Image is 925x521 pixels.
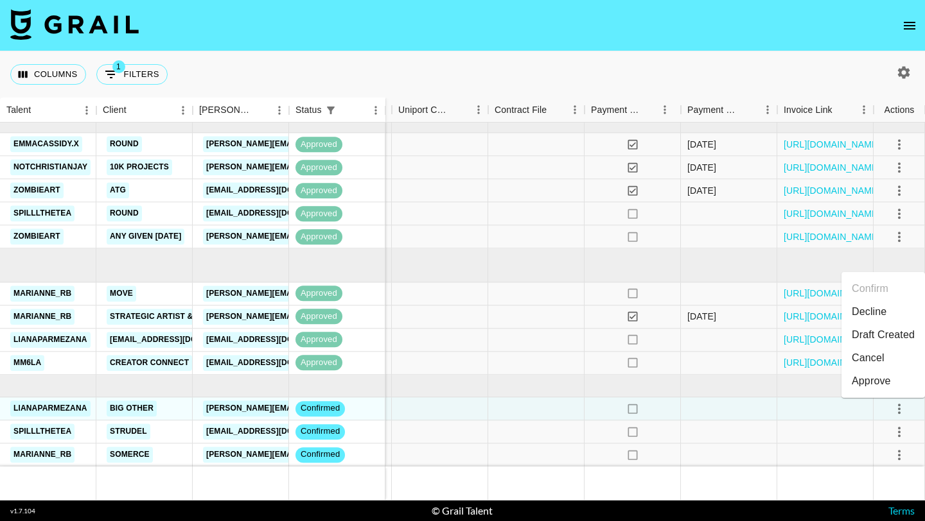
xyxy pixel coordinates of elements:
div: v 1.7.104 [10,507,35,515]
a: ATG [107,183,129,199]
a: Strudel [107,423,150,440]
button: Show filters [322,101,340,119]
a: MOVE [107,286,136,302]
button: Sort [340,101,358,119]
div: Invoice Link [777,98,874,123]
span: confirmed [295,403,345,415]
a: Terms [888,504,915,517]
div: Approve [852,373,891,389]
a: Big Other [107,400,157,416]
a: zombieart [10,183,64,199]
button: Menu [565,100,585,119]
a: [URL][DOMAIN_NAME] [784,161,881,174]
div: 22/08/2025 [687,161,716,174]
div: Invoice Notes [295,98,392,123]
li: Draft Created [841,323,925,346]
div: © Grail Talent [432,504,493,517]
div: Payment Sent Date [687,98,740,123]
button: select merge strategy [888,226,910,248]
button: select merge strategy [888,180,910,201]
a: Any given [DATE] [107,229,184,245]
button: select merge strategy [888,203,910,225]
div: Payment Sent [585,98,681,123]
span: confirmed [295,449,345,461]
a: zombieart [10,229,64,245]
span: approved [295,334,342,346]
div: 11/09/2025 [687,311,716,323]
button: select merge strategy [888,133,910,155]
a: Strategic Artist & Repertoire [107,309,249,325]
a: [URL][DOMAIN_NAME] [784,357,881,370]
button: Sort [127,101,145,119]
span: approved [295,162,342,174]
div: Uniport Contact Email [398,98,451,123]
a: marianne_rb [10,286,75,302]
a: [EMAIL_ADDRESS][DOMAIN_NAME] [203,183,347,199]
a: marianne_rb [10,447,75,463]
button: Sort [31,101,49,119]
button: Menu [758,100,777,119]
button: Menu [854,100,874,119]
button: Menu [270,101,289,120]
button: Menu [655,100,674,119]
a: spilllthetea [10,206,75,222]
a: [PERSON_NAME][EMAIL_ADDRESS][DOMAIN_NAME] [203,400,412,416]
span: approved [295,357,342,369]
a: spilllthetea [10,423,75,440]
button: select merge strategy [888,398,910,420]
a: [URL][DOMAIN_NAME] [784,184,881,197]
button: Sort [252,101,270,119]
a: [EMAIL_ADDRESS][DOMAIN_NAME] [203,206,347,222]
li: Cancel [841,346,925,370]
div: Contract File [495,98,547,123]
a: Creator Connect [107,355,192,371]
a: marianne_rb [10,309,75,325]
div: Payment Sent Date [681,98,777,123]
button: Sort [740,101,758,119]
a: [PERSON_NAME][EMAIL_ADDRESS][DOMAIN_NAME] [203,309,412,325]
a: [PERSON_NAME][EMAIL_ADDRESS][DOMAIN_NAME] [203,137,412,153]
div: Contract File [488,98,585,123]
img: Grail Talent [10,9,139,40]
button: select merge strategy [888,421,910,443]
div: Status [295,98,322,123]
span: 1 [112,60,125,73]
div: Invoice Link [784,98,833,123]
a: 10k Projects [107,160,172,176]
a: mm6la [10,355,44,371]
span: approved [295,208,342,220]
div: Client [103,98,127,123]
button: select merge strategy [888,157,910,178]
button: Select columns [10,64,86,85]
button: open drawer [897,13,922,38]
span: approved [295,185,342,197]
a: lianaparmezana [10,332,91,348]
a: Round [107,137,142,153]
a: [EMAIL_ADDRESS][DOMAIN_NAME] [107,332,251,348]
button: select merge strategy [888,444,910,466]
a: notchristianjay [10,160,91,176]
div: Actions [885,98,915,123]
a: [URL][DOMAIN_NAME] [784,334,881,346]
div: Status [289,98,385,123]
a: [URL][DOMAIN_NAME] [784,311,881,323]
div: Talent [6,98,31,123]
a: emmacassidy.x [10,137,82,153]
button: Show filters [96,64,168,85]
div: [PERSON_NAME] [199,98,252,123]
a: [PERSON_NAME][EMAIL_ADDRESS][DOMAIN_NAME] [203,286,412,302]
a: Somerce [107,447,153,463]
div: 1 active filter [322,101,340,119]
div: 28/08/2025 [687,138,716,151]
li: Decline [841,300,925,323]
button: Menu [173,101,193,120]
div: Uniport Contact Email [392,98,488,123]
a: lianaparmezana [10,400,91,416]
a: [EMAIL_ADDRESS][DOMAIN_NAME] [203,355,347,371]
button: Menu [366,101,385,120]
div: Client [96,98,193,123]
button: Menu [77,101,96,120]
div: Payment Sent [591,98,641,123]
div: Booker [193,98,289,123]
a: [EMAIL_ADDRESS][DOMAIN_NAME] [203,423,347,440]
